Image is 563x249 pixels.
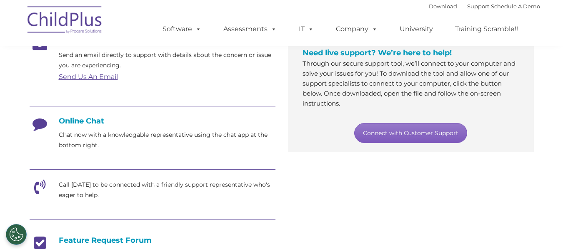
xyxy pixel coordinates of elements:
[521,209,563,249] iframe: Chat Widget
[30,236,275,245] h4: Feature Request Forum
[59,180,275,200] p: Call [DATE] to be connected with a friendly support representative who's eager to help.
[303,59,519,108] p: Through our secure support tool, we’ll connect to your computer and solve your issues for you! To...
[303,48,452,57] span: Need live support? We’re here to help!
[215,21,285,37] a: Assessments
[59,73,118,81] a: Send Us An Email
[6,224,27,245] button: Cookies Settings
[328,21,386,37] a: Company
[491,3,540,10] a: Schedule A Demo
[391,21,441,37] a: University
[154,21,210,37] a: Software
[290,21,322,37] a: IT
[30,116,275,126] h4: Online Chat
[447,21,526,37] a: Training Scramble!!
[429,3,457,10] a: Download
[354,123,467,143] a: Connect with Customer Support
[23,0,107,42] img: ChildPlus by Procare Solutions
[59,50,275,71] p: Send an email directly to support with details about the concern or issue you are experiencing.
[467,3,489,10] a: Support
[429,3,540,10] font: |
[59,130,275,150] p: Chat now with a knowledgable representative using the chat app at the bottom right.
